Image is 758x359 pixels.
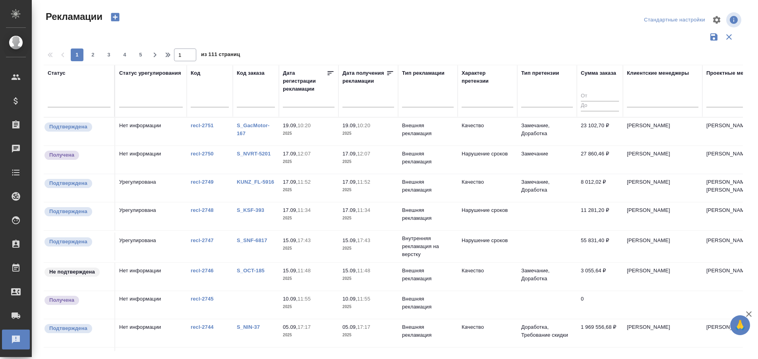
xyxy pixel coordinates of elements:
[706,29,721,45] button: Сохранить фильтры
[283,207,298,213] p: 17.09,
[342,275,394,283] p: 2025
[283,324,298,330] p: 05.09,
[115,202,187,230] td: Урегулирована
[577,202,623,230] td: 11 281,20 ₽
[398,118,458,146] td: Внешняя рекламация
[357,324,370,330] p: 17:17
[283,268,298,274] p: 15.09,
[237,179,274,185] a: KUNZ_FL-5916
[342,331,394,339] p: 2025
[517,263,577,291] td: Замечание, Доработка
[342,324,357,330] p: 05.09,
[237,237,267,243] a: S_SNF-6817
[398,291,458,319] td: Внешняя рекламация
[119,69,181,77] div: Статус урегулирования
[581,101,619,111] input: До
[283,151,298,157] p: 17.09,
[298,151,311,157] p: 12:07
[191,122,214,128] a: recl-2751
[342,237,357,243] p: 15.09,
[342,268,357,274] p: 15.09,
[342,214,394,222] p: 2025
[398,146,458,174] td: Внешняя рекламация
[398,319,458,347] td: Внешняя рекламация
[623,263,702,291] td: [PERSON_NAME]
[191,237,214,243] a: recl-2747
[49,179,87,187] p: Подтверждена
[342,69,386,85] div: Дата получения рекламации
[733,317,747,334] span: 🙏
[115,118,187,146] td: Нет информации
[357,237,370,243] p: 17:43
[577,263,623,291] td: 3 055,64 ₽
[49,123,87,131] p: Подтверждена
[134,51,147,59] span: 5
[342,245,394,252] p: 2025
[298,207,311,213] p: 11:34
[357,122,370,128] p: 10:20
[191,268,214,274] a: recl-2746
[191,179,214,185] a: recl-2749
[357,207,370,213] p: 11:34
[623,319,702,347] td: [PERSON_NAME]
[115,174,187,202] td: Урегулирована
[115,233,187,260] td: Урегулирована
[49,238,87,246] p: Подтверждена
[342,296,357,302] p: 10.09,
[298,179,311,185] p: 11:52
[49,324,87,332] p: Подтверждена
[49,151,74,159] p: Получена
[49,268,95,276] p: Не подтверждена
[623,202,702,230] td: [PERSON_NAME]
[48,69,66,77] div: Статус
[191,296,214,302] a: recl-2745
[357,151,370,157] p: 12:07
[283,122,298,128] p: 19.09,
[237,122,269,136] a: S_GacMotor-167
[458,263,517,291] td: Качество
[581,91,619,101] input: От
[577,291,623,319] td: 0
[237,151,271,157] a: S_NVRT-5201
[283,179,298,185] p: 17.09,
[402,69,445,77] div: Тип рекламации
[191,151,214,157] a: recl-2750
[623,118,702,146] td: [PERSON_NAME]
[458,118,517,146] td: Качество
[627,69,689,77] div: Клиентские менеджеры
[44,10,102,23] span: Рекламации
[398,263,458,291] td: Внешняя рекламация
[283,275,335,283] p: 2025
[623,174,702,202] td: [PERSON_NAME]
[342,158,394,166] p: 2025
[521,69,559,77] div: Тип претензии
[357,179,370,185] p: 11:52
[577,319,623,347] td: 1 969 556,68 ₽
[726,12,743,27] span: Посмотреть информацию
[191,207,214,213] a: recl-2748
[87,49,99,61] button: 2
[342,303,394,311] p: 2025
[342,207,357,213] p: 17.09,
[283,158,335,166] p: 2025
[298,324,311,330] p: 17:17
[87,51,99,59] span: 2
[721,29,737,45] button: Сбросить фильтры
[191,324,214,330] a: recl-2744
[462,69,513,85] div: Характер претензии
[237,207,264,213] a: S_KSF-393
[115,291,187,319] td: Нет информации
[102,49,115,61] button: 3
[191,69,200,77] div: Код
[357,268,370,274] p: 11:48
[237,268,265,274] a: S_OCT-185
[458,319,517,347] td: Качество
[49,208,87,215] p: Подтверждена
[134,49,147,61] button: 5
[298,237,311,243] p: 17:43
[577,146,623,174] td: 27 860,46 ₽
[342,151,357,157] p: 17.09,
[115,319,187,347] td: Нет информации
[357,296,370,302] p: 11:55
[283,69,327,93] div: Дата регистрации рекламации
